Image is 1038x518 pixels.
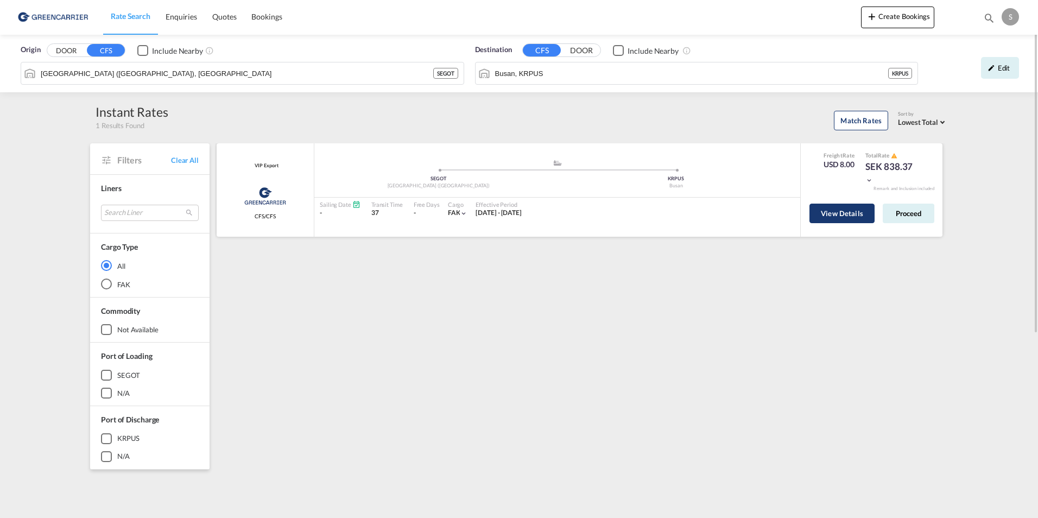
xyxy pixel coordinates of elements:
[117,433,140,443] div: KRPUS
[682,46,691,55] md-icon: Unchecked: Ignores neighbouring ports when fetching rates.Checked : Includes neighbouring ports w...
[628,46,679,56] div: Include Nearby
[47,45,85,57] button: DOOR
[96,103,168,121] div: Instant Rates
[166,12,197,21] span: Enquiries
[111,11,150,21] span: Rate Search
[101,433,199,444] md-checkbox: KRPUS
[983,12,995,24] md-icon: icon-magnify
[41,65,433,81] input: Search by Port
[16,5,90,29] img: 609dfd708afe11efa14177256b0082fb.png
[988,64,995,72] md-icon: icon-pencil
[865,160,920,186] div: SEK 838.37
[101,351,153,361] span: Port of Loading
[320,209,360,218] div: -
[888,68,913,79] div: KRPUS
[320,182,558,189] div: [GEOGRAPHIC_DATA] ([GEOGRAPHIC_DATA])
[495,65,888,81] input: Search by Port
[117,154,171,166] span: Filters
[252,162,278,169] div: Contract / Rate Agreement / Tariff / Spot Pricing Reference Number: VIP Export
[320,200,360,209] div: Sailing Date
[891,153,897,159] md-icon: icon-alert
[433,68,458,79] div: SEGOT
[476,200,522,209] div: Effective Period
[809,204,875,223] button: View Details
[1002,8,1019,26] div: S
[171,155,199,165] span: Clear All
[983,12,995,28] div: icon-magnify
[562,45,600,57] button: DOOR
[883,204,934,223] button: Proceed
[101,415,159,424] span: Port of Discharge
[558,175,795,182] div: KRPUS
[824,151,855,159] div: Freight Rate
[476,62,918,84] md-input-container: Busan, KRPUS
[212,12,236,21] span: Quotes
[101,451,199,462] md-checkbox: N/A
[476,209,522,217] span: [DATE] - [DATE]
[448,209,460,217] span: FAK
[551,160,564,166] md-icon: assets/icons/custom/ship-fill.svg
[21,62,464,84] md-input-container: Gothenburg (Goteborg), SEGOT
[255,212,276,220] span: CFS/CFS
[558,182,795,189] div: Busan
[865,176,873,184] md-icon: icon-chevron-down
[21,45,40,55] span: Origin
[101,306,140,315] span: Commodity
[117,370,140,380] div: SEGOT
[613,45,679,56] md-checkbox: Checkbox No Ink
[414,209,416,218] div: -
[117,325,159,334] div: not available
[101,260,199,271] md-radio-button: All
[241,182,289,210] img: Greencarrier Consolidators
[460,210,467,217] md-icon: icon-chevron-down
[251,12,282,21] span: Bookings
[101,388,199,399] md-checkbox: N/A
[414,200,440,209] div: Free Days
[898,118,938,127] span: Lowest Total
[898,111,948,118] div: Sort by
[371,200,403,209] div: Transit Time
[898,115,948,128] md-select: Select: Lowest Total
[371,209,403,218] div: 37
[523,44,561,56] button: CFS
[475,45,512,55] span: Destination
[96,121,144,130] span: 1 Results Found
[320,175,558,182] div: SEGOT
[152,46,203,56] div: Include Nearby
[861,7,934,28] button: icon-plus 400-fgCreate Bookings
[352,200,360,209] md-icon: Schedules Available
[865,151,920,160] div: Total Rate
[117,451,130,461] div: N/A
[252,162,278,169] span: VIP Export
[448,200,468,209] div: Cargo
[117,388,130,398] div: N/A
[101,370,199,381] md-checkbox: SEGOT
[865,186,942,192] div: Remark and Inclusion included
[101,184,121,193] span: Liners
[87,44,125,56] button: CFS
[205,46,214,55] md-icon: Unchecked: Ignores neighbouring ports when fetching rates.Checked : Includes neighbouring ports w...
[476,209,522,218] div: 01 Aug 2025 - 31 Aug 2025
[101,242,138,252] div: Cargo Type
[101,279,199,289] md-radio-button: FAK
[824,159,855,170] div: USD 8.00
[834,111,888,130] button: Match Rates
[981,57,1019,79] div: icon-pencilEdit
[865,10,878,23] md-icon: icon-plus 400-fg
[890,151,897,160] button: icon-alert
[137,45,203,56] md-checkbox: Checkbox No Ink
